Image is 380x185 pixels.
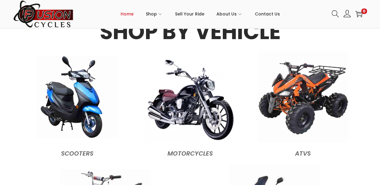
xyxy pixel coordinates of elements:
a: Contact Us [255,0,280,28]
span: About Us [216,6,237,22]
span: Shop [146,6,157,22]
figcaption: Scooters [24,145,131,158]
nav: Primary navigation [74,0,327,28]
a: Home [121,0,134,28]
span: Sell Your Ride [175,6,204,22]
a: About Us [216,0,243,28]
figcaption: MOTORCYCLES [137,145,243,158]
a: 0 [355,10,362,18]
span: Contact Us [255,6,280,22]
figcaption: ATVs [249,145,356,158]
h3: Shop By Vehicle [21,21,359,42]
a: Sell Your Ride [175,0,204,28]
a: Shop [146,0,163,28]
span: Home [121,6,134,22]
